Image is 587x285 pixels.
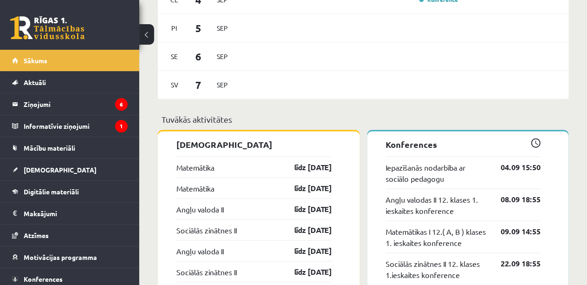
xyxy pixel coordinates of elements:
a: līdz [DATE] [278,203,332,214]
a: 09.09 14:55 [487,225,541,237]
span: 6 [184,49,213,64]
a: līdz [DATE] [278,245,332,256]
span: 5 [184,20,213,36]
span: Sep [213,49,232,64]
a: Ziņojumi6 [12,93,128,115]
span: Pi [165,21,184,35]
a: Sākums [12,50,128,71]
span: Digitālie materiāli [24,187,79,196]
span: Motivācijas programma [24,253,97,261]
span: Sv [165,78,184,92]
a: Mācību materiāli [12,137,128,159]
a: Matemātika [176,182,214,193]
a: līdz [DATE] [278,182,332,193]
a: Rīgas 1. Tālmācības vidusskola [10,16,84,40]
a: Sociālās zinātnes II [176,266,237,277]
i: 6 [115,98,128,111]
span: Mācību materiāli [24,144,75,152]
a: līdz [DATE] [278,224,332,235]
a: līdz [DATE] [278,161,332,172]
a: Digitālie materiāli [12,181,128,202]
span: Konferences [24,275,63,283]
a: līdz [DATE] [278,266,332,277]
a: Matemātika [176,161,214,172]
a: Angļu valodas II 12. klases 1. ieskaites konference [386,193,487,216]
a: Angļu valoda II [176,245,224,256]
a: Iepazīšanās nodarbība ar sociālo pedagogu [386,161,487,184]
span: 7 [184,77,213,93]
a: 04.09 15:50 [487,161,541,172]
a: 08.09 18:55 [487,193,541,205]
a: Informatīvie ziņojumi1 [12,115,128,137]
span: [DEMOGRAPHIC_DATA] [24,166,97,174]
p: [DEMOGRAPHIC_DATA] [176,138,332,151]
a: [DEMOGRAPHIC_DATA] [12,159,128,180]
a: Sociālās zinātnes II 12. klases 1.ieskaites konference [386,258,487,280]
a: Matemātikas I 12.( A, B ) klases 1. ieskaites konference [386,225,487,248]
legend: Informatīvie ziņojumi [24,115,128,137]
span: Sākums [24,56,47,65]
legend: Maksājumi [24,203,128,224]
legend: Ziņojumi [24,93,128,115]
a: 22.09 18:55 [487,258,541,269]
span: Sep [213,78,232,92]
a: Atzīmes [12,225,128,246]
p: Konferences [386,138,541,151]
span: Aktuāli [24,78,46,86]
a: Maksājumi [12,203,128,224]
a: Aktuāli [12,72,128,93]
a: Motivācijas programma [12,246,128,268]
p: Tuvākās aktivitātes [161,113,565,126]
span: Se [165,49,184,64]
span: Sep [213,21,232,35]
span: Atzīmes [24,231,49,239]
i: 1 [115,120,128,133]
a: Angļu valoda II [176,203,224,214]
a: Sociālās zinātnes II [176,224,237,235]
